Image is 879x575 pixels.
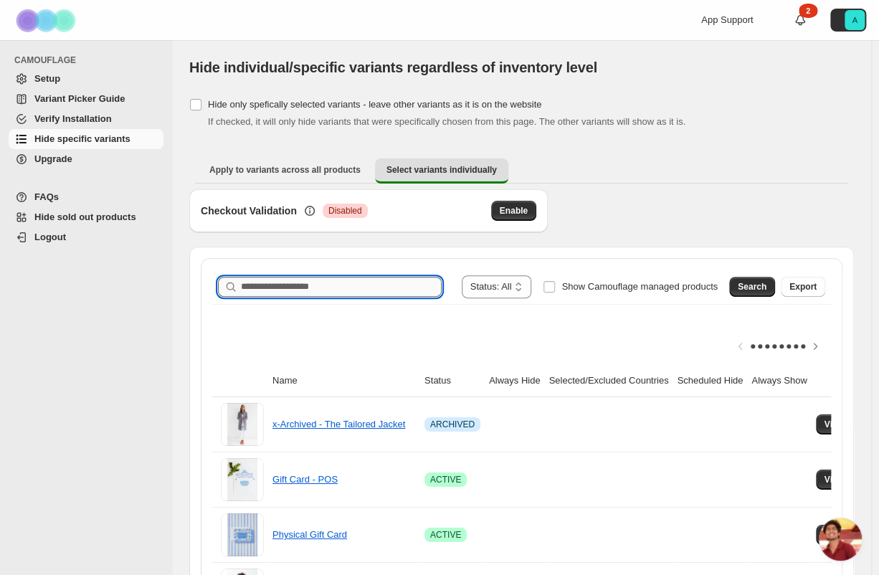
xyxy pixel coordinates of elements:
[386,164,497,176] span: Select variants individually
[793,13,807,27] a: 2
[272,474,338,485] a: Gift Card - POS
[272,529,347,540] a: Physical Gift Card
[9,89,163,109] a: Variant Picker Guide
[500,205,528,217] span: Enable
[11,1,83,40] img: Camouflage
[747,365,811,397] th: Always Show
[201,204,297,218] h3: Checkout Validation
[819,518,862,561] div: Open chat
[9,129,163,149] a: Hide specific variants
[852,16,857,24] text: A
[738,281,766,293] span: Search
[208,99,541,110] span: Hide only spefically selected variants - leave other variants as it is on the website
[9,149,163,169] a: Upgrade
[9,187,163,207] a: FAQs
[34,73,60,84] span: Setup
[701,14,753,25] span: App Support
[189,60,597,75] span: Hide individual/specific variants regardless of inventory level
[545,365,673,397] th: Selected/Excluded Countries
[799,4,817,18] div: 2
[34,133,130,144] span: Hide specific variants
[34,153,72,164] span: Upgrade
[34,191,59,202] span: FAQs
[729,277,775,297] button: Search
[430,419,475,430] span: ARCHIVED
[805,336,825,356] button: Scroll table right one column
[781,277,825,297] button: Export
[673,365,747,397] th: Scheduled Hide
[328,205,362,217] span: Disabled
[14,54,165,66] span: CAMOUFLAGE
[34,212,136,222] span: Hide sold out products
[9,109,163,129] a: Verify Installation
[430,474,461,485] span: ACTIVE
[420,365,485,397] th: Status
[9,69,163,89] a: Setup
[209,164,361,176] span: Apply to variants across all products
[34,93,125,104] span: Variant Picker Guide
[9,207,163,227] a: Hide sold out products
[430,529,461,541] span: ACTIVE
[268,365,420,397] th: Name
[34,113,112,124] span: Verify Installation
[830,9,866,32] button: Avatar with initials A
[272,419,405,429] a: x-Archived - The Tailored Jacket
[208,116,685,127] span: If checked, it will only hide variants that were specifically chosen from this page. The other va...
[9,227,163,247] a: Logout
[198,158,372,181] button: Apply to variants across all products
[789,281,817,293] span: Export
[485,365,545,397] th: Always Hide
[34,232,66,242] span: Logout
[491,201,536,221] button: Enable
[375,158,508,184] button: Select variants individually
[845,10,865,30] span: Avatar with initials A
[561,281,718,292] span: Show Camouflage managed products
